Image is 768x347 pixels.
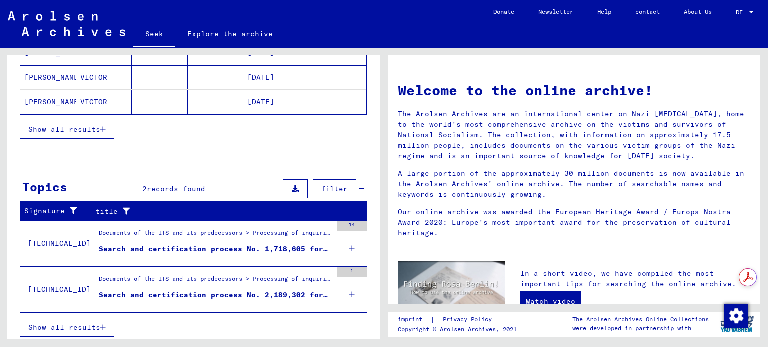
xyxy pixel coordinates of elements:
[28,323,100,332] font: Show all results
[20,120,114,139] button: Show all results
[349,221,355,228] font: 14
[597,8,611,15] font: Help
[187,29,273,38] font: Explore the archive
[247,48,274,57] font: [DATE]
[24,206,65,215] font: Signature
[538,8,573,15] font: Newsletter
[95,207,118,216] font: title
[28,285,91,294] font: [TECHNICAL_ID]
[24,203,91,219] div: Signature
[443,315,492,323] font: Privacy Policy
[175,22,285,46] a: Explore the archive
[145,29,163,38] font: Seek
[28,239,91,248] font: [TECHNICAL_ID]
[24,73,83,82] font: [PERSON_NAME]
[24,48,83,57] font: [PERSON_NAME]
[398,109,744,160] font: The Arolsen Archives are an international center on Nazi [MEDICAL_DATA], home to the world's most...
[80,48,107,57] font: VICTOR
[718,311,756,336] img: yv_logo.png
[684,8,712,15] font: About Us
[398,325,517,333] font: Copyright © Arolsen Archives, 2021
[398,169,744,199] font: A large portion of the approximately 30 million documents is now available in the Arolsen Archive...
[8,11,125,36] img: Arolsen_neg.svg
[133,22,175,48] a: Seek
[724,303,748,327] div: Change consent
[28,125,100,134] font: Show all results
[321,184,348,193] font: filter
[247,97,274,106] font: [DATE]
[435,314,504,325] a: Privacy Policy
[635,8,660,15] font: contact
[430,315,435,324] font: |
[398,314,430,325] a: imprint
[99,290,386,299] font: Search and certification process No. 2,189,302 for [PERSON_NAME]
[80,97,107,106] font: VICTOR
[572,324,691,332] font: were developed in partnership with
[398,261,505,320] img: video.jpg
[80,73,107,82] font: VICTOR
[95,203,355,219] div: title
[398,315,422,323] font: imprint
[142,184,147,193] font: 2
[313,179,356,198] button: filter
[20,318,114,337] button: Show all results
[247,73,274,82] font: [DATE]
[572,315,709,323] font: The Arolsen Archives Online Collections
[24,97,83,106] font: [PERSON_NAME]
[520,291,581,311] a: Watch video
[99,244,494,253] font: Search and certification process No. 1,718,605 for [PERSON_NAME] born [DEMOGRAPHIC_DATA]
[736,8,743,16] font: DE
[22,179,67,194] font: Topics
[724,304,748,328] img: Change consent
[493,8,514,15] font: Donate
[350,267,353,274] font: 1
[526,297,575,306] font: Watch video
[398,207,731,237] font: Our online archive was awarded the European Heritage Award / Europa Nostra Award 2020: Europe's m...
[398,81,653,99] font: Welcome to the online archive!
[147,184,205,193] font: records found
[520,269,736,288] font: In a short video, we have compiled the most important tips for searching the online archive.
